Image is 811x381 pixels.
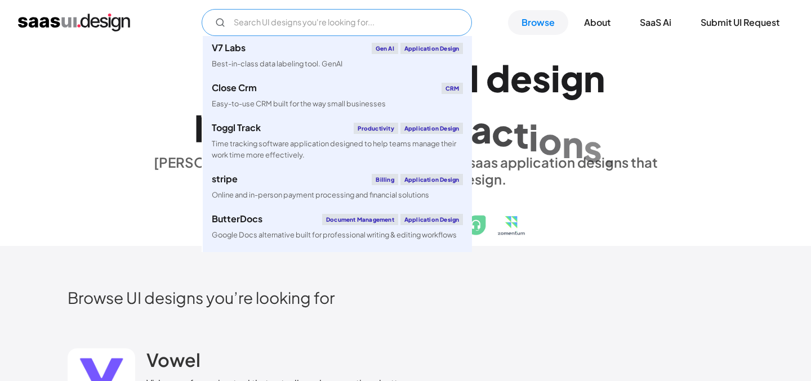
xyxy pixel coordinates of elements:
[560,56,583,100] div: g
[212,214,262,223] div: ButterDocs
[203,76,472,116] a: Close CrmCRMEasy-to-use CRM built for the way small businesses
[514,113,529,156] div: t
[146,348,200,376] a: Vowel
[532,56,551,100] div: s
[202,9,472,36] input: Search UI designs you're looking for...
[212,43,246,52] div: V7 Labs
[510,56,532,100] div: e
[212,190,429,200] div: Online and in-person payment processing and financial solutions
[602,131,617,174] div: .
[687,10,793,35] a: Submit UI Request
[583,126,602,169] div: s
[212,98,386,109] div: Easy-to-use CRM built for the way small businesses
[571,10,624,35] a: About
[203,36,472,76] a: V7 LabsGen AIApplication DesignBest-in-class data labeling tool. GenAI
[529,116,538,159] div: i
[400,43,464,54] div: Application Design
[194,99,219,142] div: p
[146,56,665,143] h1: Explore SaaS UI design patterns & interactions.
[212,83,257,92] div: Close Crm
[442,83,464,94] div: CRM
[486,56,510,100] div: d
[551,56,560,100] div: i
[562,123,583,166] div: n
[202,9,472,36] form: Email Form
[18,14,130,32] a: home
[212,138,463,160] div: Time tracking software application designed to help teams manage their work time more effectively.
[400,214,464,225] div: Application Design
[146,348,200,371] h2: Vowel
[372,174,398,185] div: Billing
[212,123,261,132] div: Toggl Track
[322,214,398,225] div: Document Management
[68,288,743,307] h2: Browse UI designs you’re looking for
[471,108,492,151] div: a
[212,174,238,183] div: stripe
[492,110,514,154] div: c
[146,154,665,187] div: [PERSON_NAME] is a hand-picked collection of saas application designs that exhibit the best in cl...
[508,10,568,35] a: Browse
[372,43,398,54] div: Gen AI
[212,59,342,69] div: Best-in-class data labeling tool. GenAI
[354,123,398,134] div: Productivity
[203,207,472,247] a: ButterDocsDocument ManagementApplication DesignGoogle Docs alternative built for professional wri...
[583,56,605,100] div: n
[400,123,464,134] div: Application Design
[203,116,472,167] a: Toggl TrackProductivityApplication DesignTime tracking software application designed to help team...
[400,174,464,185] div: Application Design
[212,230,457,240] div: Google Docs alternative built for professional writing & editing workflows
[538,119,562,163] div: o
[203,247,472,298] a: klaviyoEmail MarketingApplication DesignCreate personalised customer experiences across email, SM...
[469,56,479,100] div: I
[203,167,472,207] a: stripeBillingApplication DesignOnline and in-person payment processing and financial solutions
[626,10,685,35] a: SaaS Ai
